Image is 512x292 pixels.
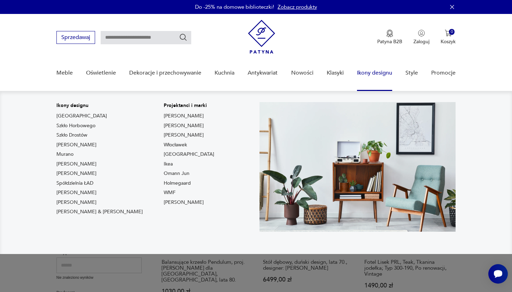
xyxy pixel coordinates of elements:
[164,199,204,206] a: [PERSON_NAME]
[441,30,456,45] button: 0Koszyk
[56,31,95,44] button: Sprzedawaj
[56,180,93,187] a: Spółdzielnia ŁAD
[56,208,143,215] a: [PERSON_NAME] & [PERSON_NAME]
[56,151,73,158] a: Murano
[56,161,96,168] a: [PERSON_NAME]
[413,30,429,45] button: Zaloguj
[278,3,317,10] a: Zobacz produkty
[488,264,508,284] iframe: Smartsupp widget button
[56,36,95,40] a: Sprzedawaj
[164,122,204,129] a: [PERSON_NAME]
[56,199,96,206] a: [PERSON_NAME]
[431,60,456,86] a: Promocje
[86,60,116,86] a: Oświetlenie
[129,60,201,86] a: Dekoracje i przechowywanie
[56,122,95,129] a: Szkło Horbowego
[377,30,402,45] a: Ikona medaluPatyna B2B
[164,161,173,168] a: Ikea
[56,141,96,148] a: [PERSON_NAME]
[164,132,204,139] a: [PERSON_NAME]
[215,60,234,86] a: Kuchnia
[164,151,214,158] a: [GEOGRAPHIC_DATA]
[377,30,402,45] button: Patyna B2B
[56,170,96,177] a: [PERSON_NAME]
[445,30,452,37] img: Ikona koszyka
[56,189,96,196] a: [PERSON_NAME]
[56,113,107,120] a: [GEOGRAPHIC_DATA]
[248,20,275,54] img: Patyna - sklep z meblami i dekoracjami vintage
[164,180,191,187] a: Holmegaard
[405,60,418,86] a: Style
[195,3,274,10] p: Do -25% na domowe biblioteczki!
[327,60,344,86] a: Klasyki
[418,30,425,37] img: Ikonka użytkownika
[164,113,204,120] a: [PERSON_NAME]
[386,30,393,37] img: Ikona medalu
[179,33,187,41] button: Szukaj
[377,38,402,45] p: Patyna B2B
[248,60,278,86] a: Antykwariat
[56,132,87,139] a: Szkło Drostów
[291,60,313,86] a: Nowości
[164,189,176,196] a: WMF
[56,60,73,86] a: Meble
[164,102,214,109] p: Projektanci i marki
[357,60,392,86] a: Ikony designu
[449,29,455,35] div: 0
[164,170,189,177] a: Omann Jun
[56,102,143,109] p: Ikony designu
[441,38,456,45] p: Koszyk
[164,141,187,148] a: Włocławek
[259,102,456,232] img: Meble
[413,38,429,45] p: Zaloguj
